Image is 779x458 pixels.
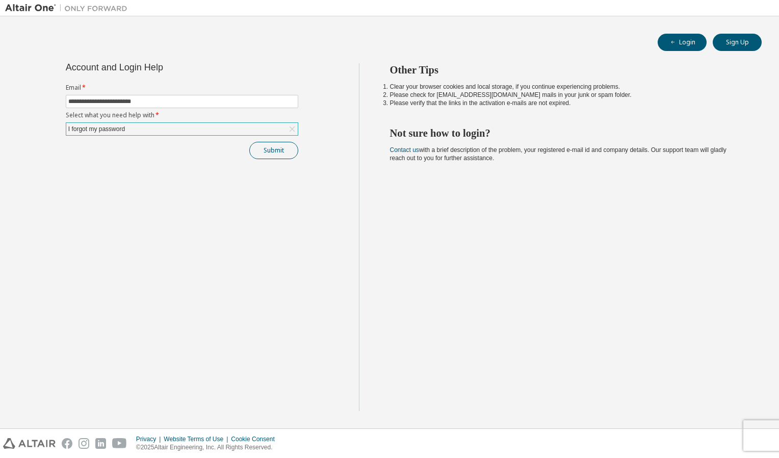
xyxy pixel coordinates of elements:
img: altair_logo.svg [3,438,56,449]
label: Select what you need help with [66,111,298,119]
img: facebook.svg [62,438,72,449]
h2: Other Tips [390,63,744,77]
h2: Not sure how to login? [390,126,744,140]
button: Sign Up [713,34,762,51]
li: Clear your browser cookies and local storage, if you continue experiencing problems. [390,83,744,91]
div: Privacy [136,435,164,443]
img: youtube.svg [112,438,127,449]
div: Account and Login Help [66,63,252,71]
li: Please verify that the links in the activation e-mails are not expired. [390,99,744,107]
label: Email [66,84,298,92]
li: Please check for [EMAIL_ADDRESS][DOMAIN_NAME] mails in your junk or spam folder. [390,91,744,99]
button: Login [658,34,707,51]
button: Submit [249,142,298,159]
div: I forgot my password [67,123,126,135]
img: Altair One [5,3,133,13]
div: I forgot my password [66,123,298,135]
div: Cookie Consent [231,435,280,443]
img: linkedin.svg [95,438,106,449]
a: Contact us [390,146,419,154]
div: Website Terms of Use [164,435,231,443]
img: instagram.svg [79,438,89,449]
span: with a brief description of the problem, your registered e-mail id and company details. Our suppo... [390,146,726,162]
p: © 2025 Altair Engineering, Inc. All Rights Reserved. [136,443,281,452]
